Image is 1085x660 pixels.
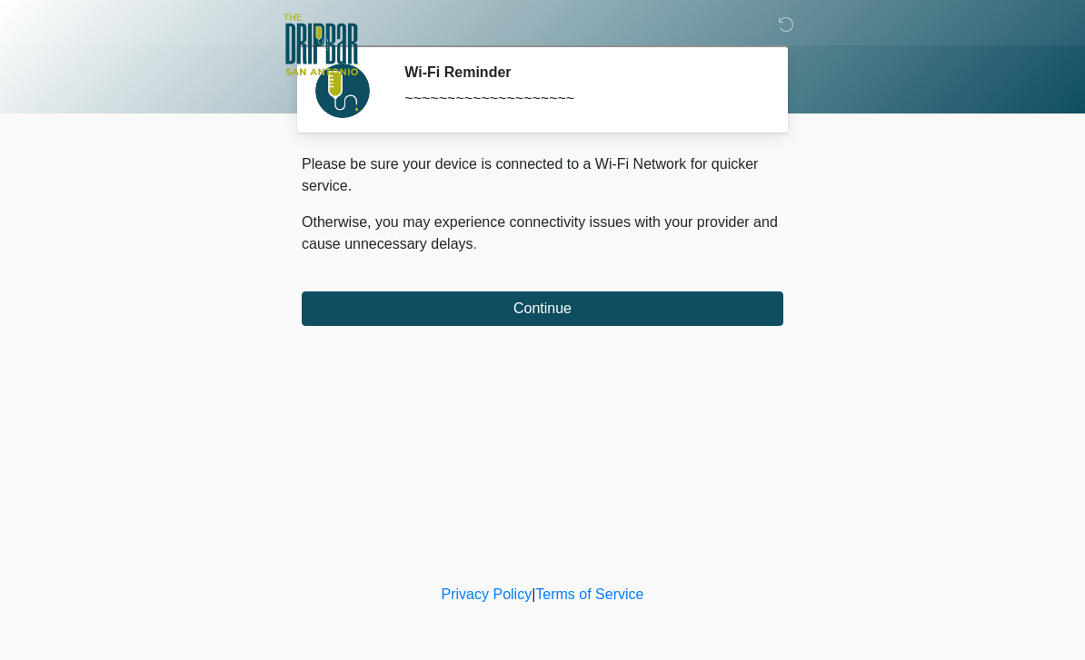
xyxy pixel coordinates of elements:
[532,586,535,602] a: |
[284,14,358,77] img: The DRIPBaR - San Antonio Fossil Creek Logo
[535,586,643,602] a: Terms of Service
[302,212,783,255] p: Otherwise, you may experience connectivity issues with your provider and cause unnecessary delays
[442,586,533,602] a: Privacy Policy
[404,88,756,110] div: ~~~~~~~~~~~~~~~~~~~~
[302,153,783,197] p: Please be sure your device is connected to a Wi-Fi Network for quicker service.
[315,64,370,118] img: Agent Avatar
[473,236,477,251] span: .
[302,291,783,326] button: Continue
